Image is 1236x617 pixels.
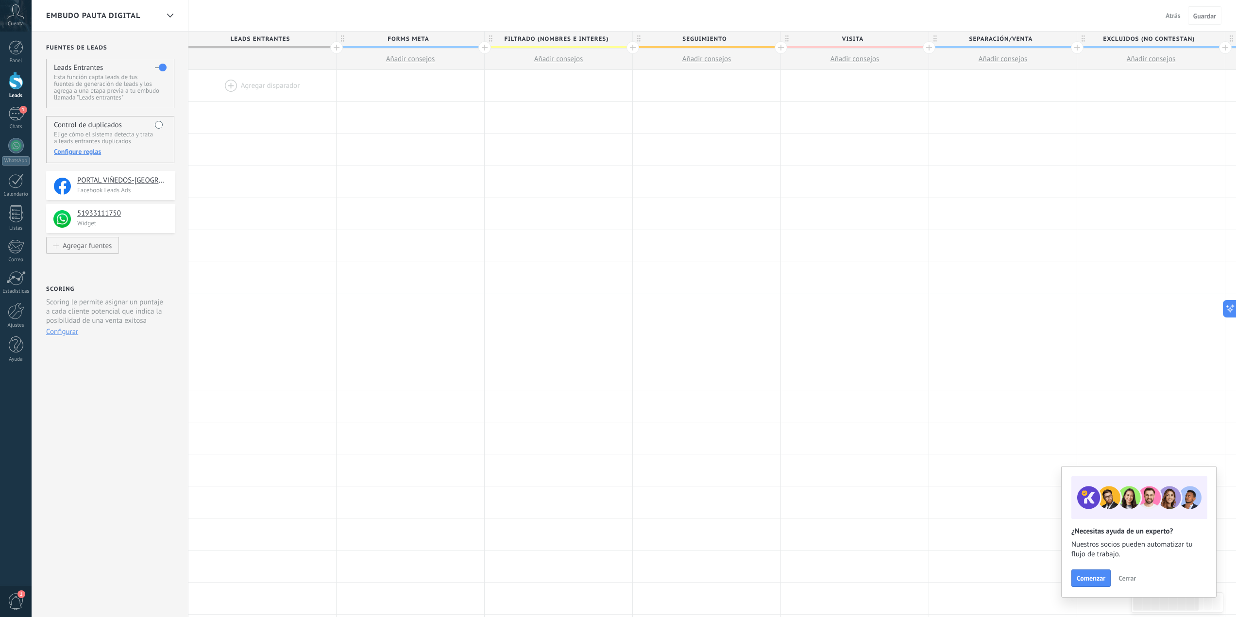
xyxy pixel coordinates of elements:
[188,32,331,47] span: Leads Entrantes
[53,210,71,228] img: logo_min.png
[781,49,929,69] button: Añadir consejos
[337,32,484,46] div: forms meta
[1071,527,1206,536] h2: ¿Necesitas ayuda de un experto?
[929,32,1077,46] div: separación/venta
[1114,571,1140,585] button: Cerrar
[54,63,103,72] h4: Leads Entrantes
[979,54,1028,64] span: Añadir consejos
[46,298,167,325] p: Scoring le permite asignar un puntaje a cada cliente potencial que indica la posibilidad de una v...
[188,32,336,46] div: Leads Entrantes
[17,590,25,598] span: 1
[2,288,30,295] div: Estadísticas
[77,219,169,227] p: Widget
[46,11,140,20] span: Embudo Pauta Digital
[77,209,168,218] h4: 51933111750
[1077,32,1225,46] div: EXCLUIDOS (NO CONTESTAN)
[633,49,780,69] button: Añadir consejos
[485,49,632,69] button: Añadir consejos
[46,44,175,51] h2: Fuentes de leads
[1193,13,1216,19] span: Guardar
[534,54,583,64] span: Añadir consejos
[485,32,627,47] span: Filtrado (nombres e interes)
[781,32,924,47] span: visita
[1077,32,1220,47] span: EXCLUIDOS (NO CONTESTAN)
[2,58,30,64] div: Panel
[2,191,30,198] div: Calendario
[682,54,731,64] span: Añadir consejos
[2,356,30,363] div: Ayuda
[2,322,30,329] div: Ajustes
[1127,54,1176,64] span: Añadir consejos
[633,32,780,46] div: seguimiento
[54,147,166,156] div: Configure reglas
[2,93,30,99] div: Leads
[77,176,168,185] h4: PORTAL VIÑEDOS-[GEOGRAPHIC_DATA]-07/09
[1166,11,1181,20] span: Atrás
[485,32,632,46] div: Filtrado (nombres e interes)
[1077,49,1225,69] button: Añadir consejos
[633,32,776,47] span: seguimiento
[1188,6,1221,25] button: Guardar
[54,74,166,101] p: Esta función capta leads de tus fuentes de generación de leads y los agrega a una etapa previa a ...
[2,156,30,166] div: WhatsApp
[386,54,435,64] span: Añadir consejos
[54,131,166,145] p: Elige cómo el sistema detecta y trata a leads entrantes duplicados
[162,6,178,25] div: Embudo Pauta Digital
[54,120,122,130] h4: Control de duplicados
[19,106,27,114] span: 1
[1071,540,1206,559] span: Nuestros socios pueden automatizar tu flujo de trabajo.
[1077,575,1105,582] span: Comenzar
[8,21,24,27] span: Cuenta
[2,257,30,263] div: Correo
[46,237,119,254] button: Agregar fuentes
[1071,569,1111,587] button: Comenzar
[337,49,484,69] button: Añadir consejos
[77,186,169,194] p: Facebook Leads Ads
[1118,575,1136,582] span: Cerrar
[929,49,1077,69] button: Añadir consejos
[1162,8,1185,23] button: Atrás
[929,32,1072,47] span: separación/venta
[337,32,479,47] span: forms meta
[781,32,929,46] div: visita
[63,241,112,250] div: Agregar fuentes
[830,54,880,64] span: Añadir consejos
[46,327,78,336] button: Configurar
[46,285,74,293] h2: Scoring
[2,124,30,130] div: Chats
[2,225,30,232] div: Listas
